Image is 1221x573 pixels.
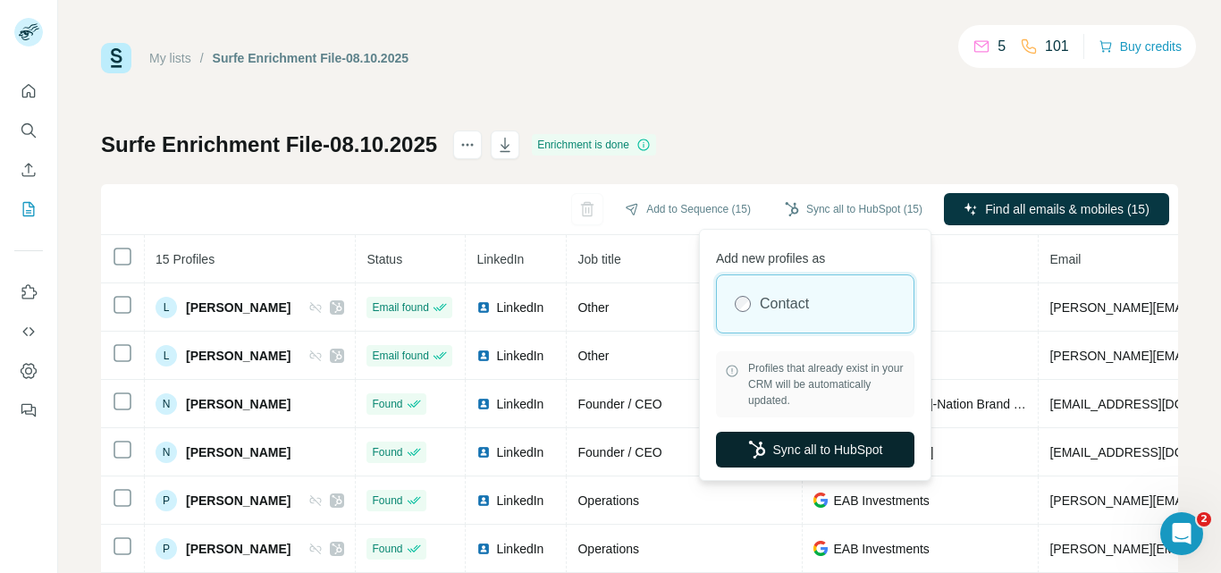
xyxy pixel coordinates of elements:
[813,493,828,507] img: company-logo
[476,252,524,266] span: LinkedIn
[156,252,215,266] span: 15 Profiles
[14,193,43,225] button: My lists
[496,443,543,461] span: LinkedIn
[186,443,291,461] span: [PERSON_NAME]
[532,134,656,156] div: Enrichment is done
[14,75,43,107] button: Quick start
[156,393,177,415] div: N
[577,252,620,266] span: Job title
[944,193,1169,225] button: Find all emails & mobiles (15)
[577,349,609,363] span: Other
[156,442,177,463] div: N
[186,492,291,510] span: [PERSON_NAME]
[186,347,291,365] span: [PERSON_NAME]
[372,541,402,557] span: Found
[612,196,763,223] button: Add to Sequence (15)
[200,49,204,67] li: /
[14,114,43,147] button: Search
[496,492,543,510] span: LinkedIn
[14,154,43,186] button: Enrich CSV
[496,299,543,316] span: LinkedIn
[156,538,177,560] div: P
[186,395,291,413] span: [PERSON_NAME]
[496,347,543,365] span: LinkedIn
[14,276,43,308] button: Use Surfe on LinkedIn
[372,299,428,316] span: Email found
[476,542,491,556] img: LinkedIn logo
[716,242,914,267] p: Add new profiles as
[1197,512,1211,527] span: 2
[1160,512,1203,555] iframe: Intercom live chat
[453,131,482,159] button: actions
[1045,36,1069,57] p: 101
[372,396,402,412] span: Found
[813,541,828,555] img: company-logo
[577,445,661,459] span: Founder / CEO
[156,297,177,318] div: L
[476,397,491,411] img: LinkedIn logo
[14,316,43,348] button: Use Surfe API
[476,349,491,363] img: LinkedIn logo
[14,355,43,387] button: Dashboard
[833,492,929,510] span: EAB Investments
[1049,252,1081,266] span: Email
[577,493,638,508] span: Operations
[156,490,177,511] div: P
[149,51,191,65] a: My lists
[998,36,1006,57] p: 5
[186,540,291,558] span: [PERSON_NAME]
[496,395,543,413] span: LinkedIn
[101,131,437,159] h1: Surfe Enrichment File-08.10.2025
[372,493,402,509] span: Found
[186,299,291,316] span: [PERSON_NAME]
[366,252,402,266] span: Status
[476,300,491,315] img: LinkedIn logo
[833,540,929,558] span: EAB Investments
[496,540,543,558] span: LinkedIn
[14,394,43,426] button: Feedback
[772,196,935,223] button: Sync all to HubSpot (15)
[577,542,638,556] span: Operations
[476,445,491,459] img: LinkedIn logo
[372,444,402,460] span: Found
[577,397,661,411] span: Founder / CEO
[985,200,1149,218] span: Find all emails & mobiles (15)
[372,348,428,364] span: Email found
[577,300,609,315] span: Other
[716,432,914,468] button: Sync all to HubSpot
[1099,34,1182,59] button: Buy credits
[156,345,177,367] div: L
[476,493,491,508] img: LinkedIn logo
[213,49,408,67] div: Surfe Enrichment File-08.10.2025
[760,293,809,315] label: Contact
[101,43,131,73] img: Surfe Logo
[748,360,905,409] span: Profiles that already exist in your CRM will be automatically updated.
